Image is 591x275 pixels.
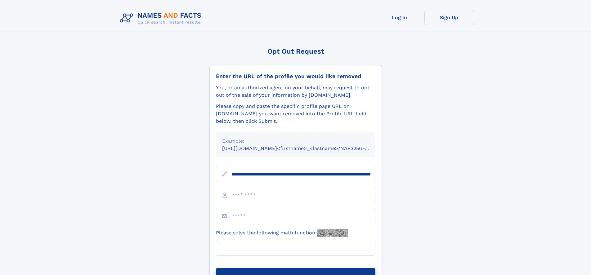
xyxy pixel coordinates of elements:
[117,10,207,27] img: Logo Names and Facts
[222,145,387,151] small: [URL][DOMAIN_NAME]<firstname>_<lastname>/NAF325G-xxxxxxxx
[216,73,375,80] div: Enter the URL of the profile you would like removed
[424,10,474,25] a: Sign Up
[375,10,424,25] a: Log In
[222,137,369,145] div: Example:
[216,229,348,237] label: Please solve the following math function:
[216,84,375,99] div: You, or an authorized agent on your behalf, may request to opt-out of the sale of your informatio...
[216,103,375,125] div: Please copy and paste the specific profile page URL on [DOMAIN_NAME] you want removed into the Pr...
[209,47,382,55] div: Opt Out Request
